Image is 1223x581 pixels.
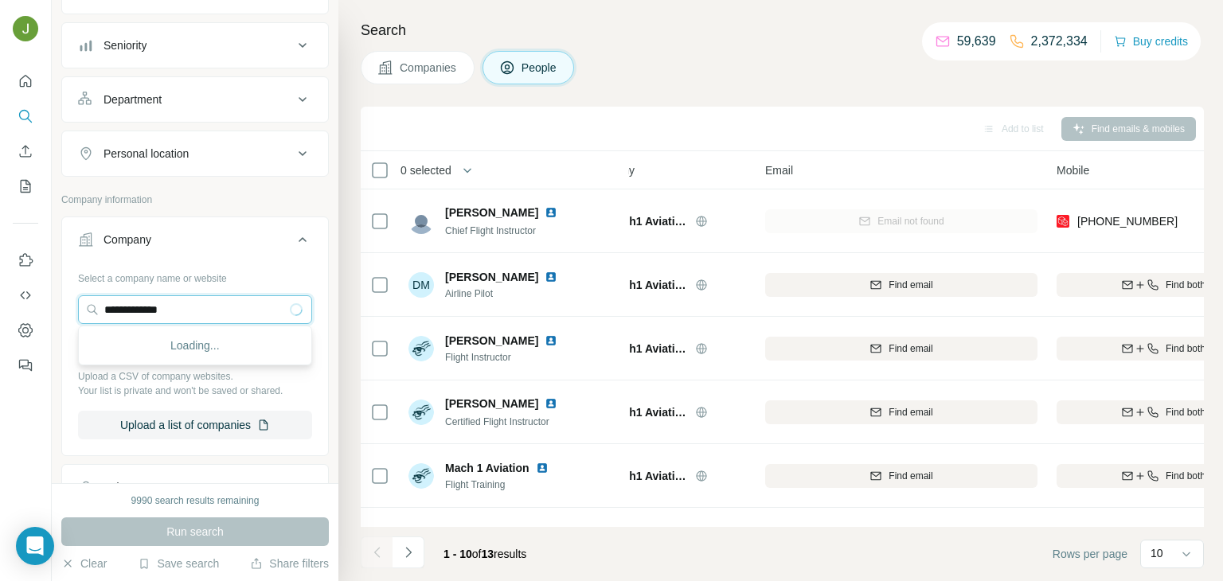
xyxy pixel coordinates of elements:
[889,469,932,483] span: Find email
[522,60,558,76] span: People
[13,172,38,201] button: My lists
[104,232,151,248] div: Company
[1057,162,1089,178] span: Mobile
[13,316,38,345] button: Dashboard
[250,556,329,571] button: Share filters
[408,272,434,298] div: DM
[443,548,526,560] span: results
[138,556,219,571] button: Save search
[400,60,458,76] span: Companies
[13,137,38,166] button: Enrich CSV
[445,460,529,476] span: Mach 1 Aviation
[443,548,472,560] span: 1 - 10
[78,265,312,286] div: Select a company name or website
[13,102,38,131] button: Search
[445,396,538,411] span: [PERSON_NAME]
[541,525,554,538] img: LinkedIn logo
[361,19,1204,41] h4: Search
[608,277,687,293] span: Mach1 Aviation
[62,220,328,265] button: Company
[608,468,687,484] span: Mach1 Aviation
[1166,278,1205,292] span: Find both
[1166,405,1205,419] span: Find both
[401,162,451,178] span: 0 selected
[765,337,1037,361] button: Find email
[445,225,536,236] span: Chief Flight Instructor
[445,205,538,220] span: [PERSON_NAME]
[13,351,38,380] button: Feedback
[608,213,687,229] span: Mach1 Aviation
[104,37,147,53] div: Seniority
[472,548,482,560] span: of
[408,400,434,425] img: Avatar
[1166,469,1205,483] span: Find both
[13,281,38,310] button: Use Surfe API
[78,411,312,439] button: Upload a list of companies
[61,556,107,571] button: Clear
[445,478,555,492] span: Flight Training
[104,146,189,162] div: Personal location
[1053,546,1127,562] span: Rows per page
[445,287,564,301] span: Airline Pilot
[61,193,329,207] p: Company information
[608,404,687,420] span: Mach1 Aviation
[104,479,143,495] div: Industry
[545,397,557,410] img: LinkedIn logo
[1166,341,1205,356] span: Find both
[78,369,312,384] p: Upload a CSV of company websites.
[13,246,38,275] button: Use Surfe on LinkedIn
[957,32,996,51] p: 59,639
[131,493,260,508] div: 9990 search results remaining
[765,464,1037,488] button: Find email
[62,135,328,173] button: Personal location
[445,350,564,365] span: Flight Instructor
[408,209,434,234] img: Avatar
[82,329,308,361] div: Loading...
[536,462,549,474] img: LinkedIn logo
[445,524,535,540] span: Munaem Elkurbo
[408,527,434,552] div: ME
[1077,215,1178,228] span: [PHONE_NUMBER]
[13,16,38,41] img: Avatar
[889,405,932,419] span: Find email
[1114,30,1188,53] button: Buy credits
[545,334,557,347] img: LinkedIn logo
[765,273,1037,297] button: Find email
[445,333,538,349] span: [PERSON_NAME]
[1057,213,1069,229] img: provider prospeo logo
[545,271,557,283] img: LinkedIn logo
[393,536,424,568] button: Navigate to next page
[13,67,38,96] button: Quick start
[1031,32,1088,51] p: 2,372,334
[445,269,538,285] span: [PERSON_NAME]
[608,341,687,357] span: Mach1 Aviation
[16,527,54,565] div: Open Intercom Messenger
[889,341,932,356] span: Find email
[765,162,793,178] span: Email
[408,463,434,489] img: Avatar
[62,26,328,64] button: Seniority
[889,278,932,292] span: Find email
[78,384,312,398] p: Your list is private and won't be saved or shared.
[62,80,328,119] button: Department
[408,336,434,361] img: Avatar
[445,416,549,427] span: Certified Flight Instructor
[104,92,162,107] div: Department
[765,400,1037,424] button: Find email
[1151,545,1163,561] p: 10
[62,468,328,506] button: Industry
[482,548,494,560] span: 13
[545,206,557,219] img: LinkedIn logo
